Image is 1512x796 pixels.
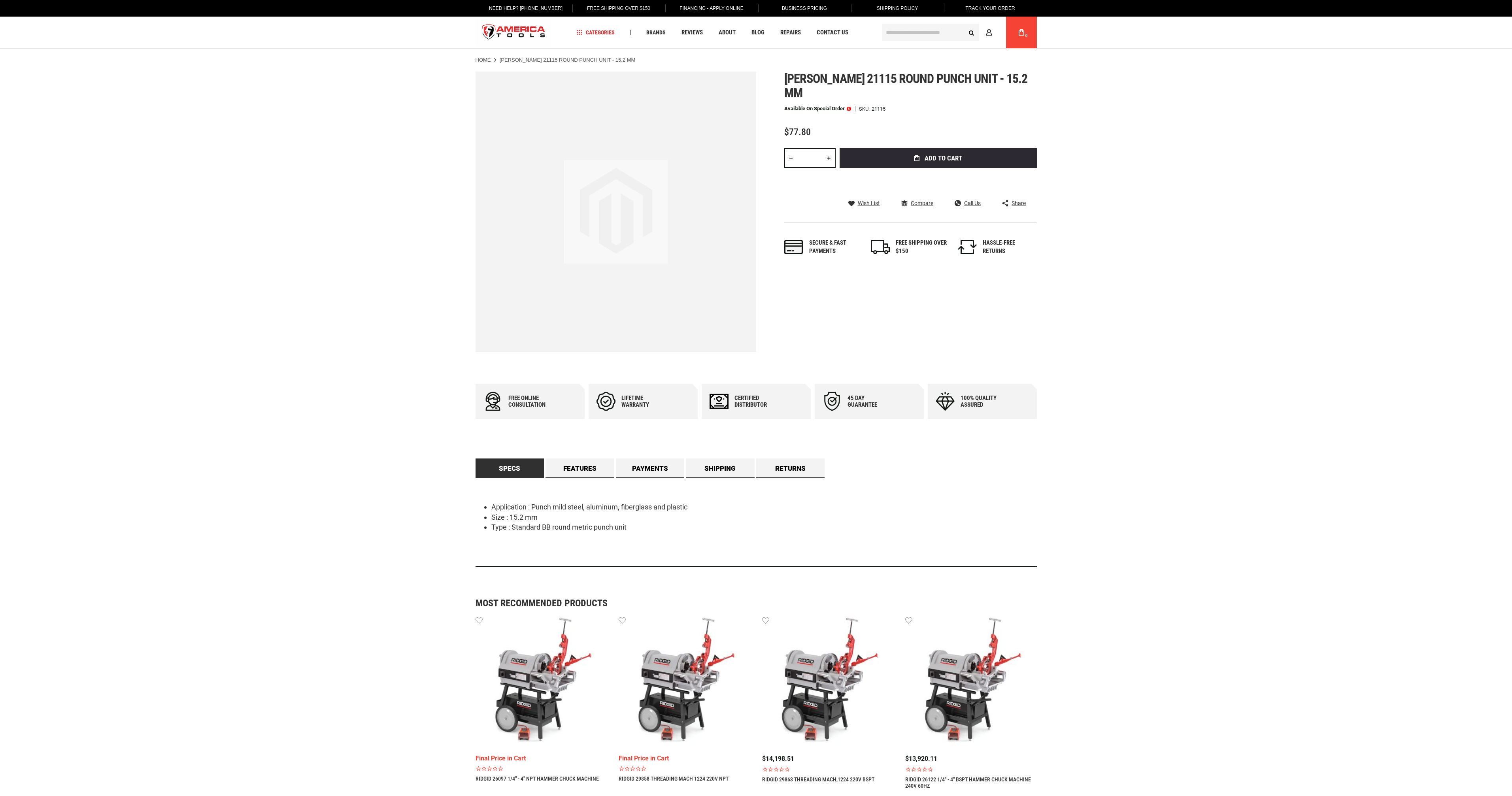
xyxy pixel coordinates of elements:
[840,148,1037,168] button: Add to Cart
[508,395,556,408] div: Free online consultation
[619,616,750,747] img: RIDGID 29858 THREADING MACH 1224 220V NPT
[964,200,981,206] span: Call Us
[476,18,552,47] img: America Tools
[958,240,977,254] img: returns
[762,755,794,762] span: $14,198.51
[859,106,872,111] strong: SKU
[961,395,1008,408] div: 100% quality assured
[872,106,885,111] div: 21115
[546,458,614,478] a: Features
[905,616,1037,747] img: RIDGID 26122 1/4" - 4" BSPT HAMMER CHUCK MACHINE 240V 60HZ
[848,395,895,408] div: 45 day Guarantee
[809,239,861,256] div: Secure & fast payments
[643,27,669,38] a: Brands
[646,30,666,35] span: Brands
[838,170,1038,174] iframe: Secure express checkout frame
[1012,200,1026,206] span: Share
[476,766,607,771] span: Rated 0.0 out of 5 stars 0 reviews
[715,27,739,38] a: About
[686,458,755,478] a: Shipping
[476,755,607,762] div: Final Price in Cart
[964,25,979,40] button: Search
[476,616,607,747] img: RIDGID 26097 1/4" - 4" NPT HAMMER CHUCK MACHINE
[784,71,1028,100] span: [PERSON_NAME] 21115 round punch unit - 15.2 mm
[780,30,801,36] span: Repairs
[848,200,880,207] a: Wish List
[678,27,706,38] a: Reviews
[817,30,848,36] span: Contact Us
[491,512,1037,522] li: Size : 15.2 mm
[619,775,729,782] a: RIDGID 29858 THREADING MACH 1224 220V NPT
[734,395,782,408] div: Certified Distributor
[813,27,852,38] a: Contact Us
[784,106,851,111] p: Available on Special Order
[762,616,894,747] img: RIDGID 29863 THREADING MACH,1224 220V BSPT
[871,240,890,254] img: shipping
[621,395,669,408] div: Lifetime warranty
[911,200,933,206] span: Compare
[784,240,803,254] img: payments
[1025,34,1028,38] span: 0
[762,766,894,772] span: Rated 0.0 out of 5 stars 0 reviews
[762,776,874,782] a: RIDGID 29863 THREADING MACH,1224 220V BSPT
[619,755,750,762] div: Final Price in Cart
[564,160,668,264] img: image.jpg
[573,27,618,38] a: Categories
[719,30,736,36] span: About
[476,18,552,47] a: store logo
[476,57,491,64] a: Home
[491,522,1037,532] li: Type : Standard BB round metric punch unit
[619,766,750,771] span: Rated 0.0 out of 5 stars 0 reviews
[905,755,937,762] span: $13,920.11
[901,200,933,207] a: Compare
[500,57,636,63] strong: [PERSON_NAME] 21115 ROUND PUNCH UNIT - 15.2 MM
[1014,17,1029,48] a: 0
[905,766,1037,772] span: Rated 0.0 out of 5 stars 0 reviews
[476,598,1009,608] strong: Most Recommended Products
[748,27,768,38] a: Blog
[905,776,1037,788] a: RIDGID 26122 1/4" - 4" BSPT HAMMER CHUCK MACHINE 240V 60HZ
[756,458,825,478] a: Returns
[877,6,918,11] span: Shipping Policy
[491,502,1037,512] li: Application : Punch mild steel, aluminum, fiberglass and plastic
[476,775,599,782] a: RIDGID 26097 1/4" - 4" NPT HAMMER CHUCK MACHINE
[955,200,981,207] a: Call Us
[925,155,962,162] span: Add to Cart
[577,30,615,35] span: Categories
[751,30,764,36] span: Blog
[784,126,811,138] span: $77.80
[777,27,804,38] a: Repairs
[896,239,947,256] div: FREE SHIPPING OVER $150
[616,458,685,478] a: Payments
[681,30,703,36] span: Reviews
[858,200,880,206] span: Wish List
[983,239,1034,256] div: HASSLE-FREE RETURNS
[476,458,544,478] a: Specs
